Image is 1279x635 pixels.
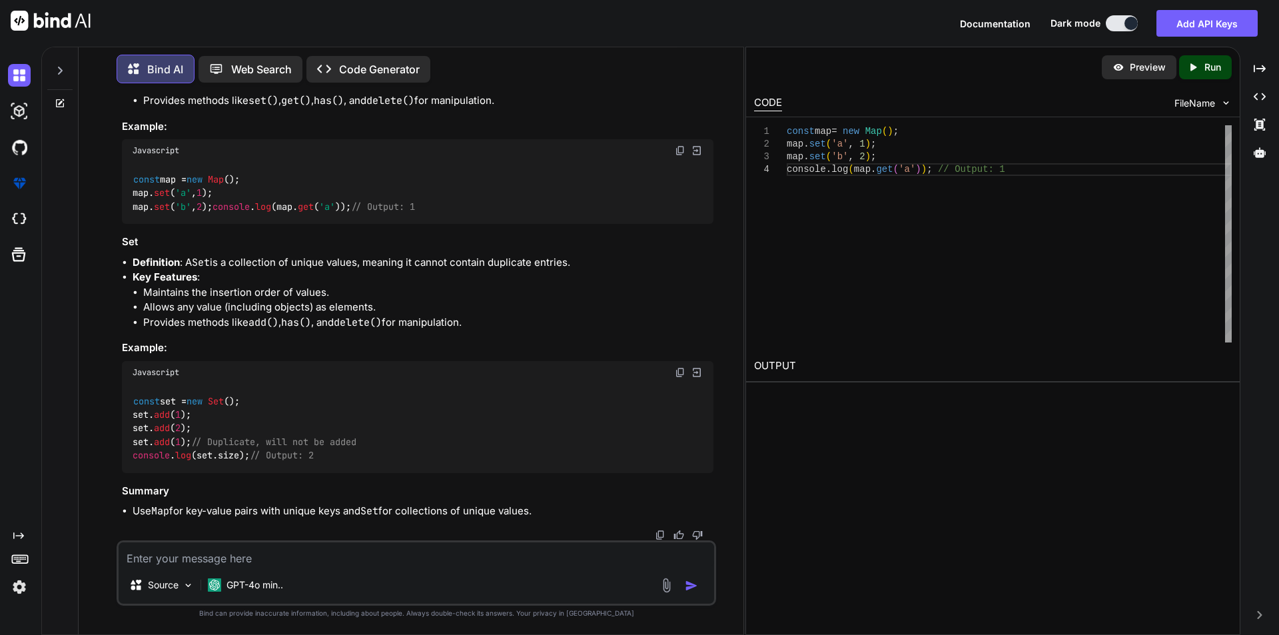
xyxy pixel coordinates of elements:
[1112,61,1124,73] img: preview
[360,504,378,518] code: Set
[248,316,278,329] code: add()
[351,201,415,213] span: // Output: 1
[803,151,809,162] span: .
[809,151,825,162] span: set
[187,395,203,407] span: new
[175,436,181,448] span: 1
[865,126,881,137] span: Map
[11,11,91,31] img: Bind AI
[339,61,420,77] p: Code Generator
[8,576,31,598] img: settings
[848,139,853,149] span: ,
[183,580,194,591] img: Pick Models
[226,578,283,592] p: GPT-4o min..
[1130,61,1166,74] p: Preview
[192,256,210,269] code: Set
[248,94,278,107] code: set()
[1220,97,1232,109] img: chevron down
[871,151,876,162] span: ;
[213,201,250,213] span: console
[871,139,876,149] span: ;
[250,450,314,462] span: // Output: 2
[151,504,169,518] code: Map
[133,255,713,271] li: : A is a collection of unique values, meaning it cannot contain duplicate entries.
[133,173,416,214] code: map = (); map. ( , ); map. ( , ); . (map. ( ));
[859,139,865,149] span: 1
[831,126,837,137] span: =
[960,17,1031,31] button: Documentation
[143,285,713,301] li: Maintains the insertion order of values.
[148,578,179,592] p: Source
[143,315,713,330] li: Provides methods like , , and for manipulation.
[133,256,180,269] strong: Definition
[133,450,170,462] span: console
[208,173,224,185] span: Map
[675,145,685,156] img: copy
[938,164,1005,175] span: // Output: 1
[281,94,311,107] code: get()
[882,126,887,137] span: (
[218,450,239,462] span: size
[675,367,685,378] img: copy
[334,316,382,329] code: delete()
[1051,17,1100,30] span: Dark mode
[133,173,160,185] span: const
[117,608,716,618] p: Bind can provide inaccurate information, including about people. Always double-check its answers....
[175,450,191,462] span: log
[8,136,31,159] img: githubDark
[154,422,170,434] span: add
[754,95,782,111] div: CODE
[231,61,292,77] p: Web Search
[825,139,831,149] span: (
[1204,61,1221,74] p: Run
[175,422,181,434] span: 2
[848,164,853,175] span: (
[154,436,170,448] span: add
[147,61,183,77] p: Bind AI
[853,164,870,175] span: map
[825,151,831,162] span: (
[825,164,831,175] span: .
[960,18,1031,29] span: Documentation
[8,208,31,231] img: cloudideIcon
[1156,10,1258,37] button: Add API Keys
[915,164,921,175] span: )
[133,394,356,462] code: set = (); set. ( ); set. ( ); set. ( ); . (set. );
[754,163,769,176] div: 4
[921,164,926,175] span: )
[197,187,202,199] span: 1
[175,201,191,213] span: 'b'
[143,300,713,315] li: Allows any value (including objects) as elements.
[746,350,1240,382] h2: OUTPUT
[685,579,698,592] img: icon
[133,145,179,156] span: Javascript
[787,139,803,149] span: map
[655,530,665,540] img: copy
[133,367,179,378] span: Javascript
[8,64,31,87] img: darkChat
[809,139,825,149] span: set
[659,578,674,593] img: attachment
[865,139,870,149] span: )
[754,138,769,151] div: 2
[8,172,31,195] img: premium
[831,164,848,175] span: log
[175,408,181,420] span: 1
[887,126,893,137] span: )
[298,201,314,213] span: get
[692,530,703,540] img: dislike
[154,187,170,199] span: set
[787,126,815,137] span: const
[187,173,203,185] span: new
[191,436,356,448] span: // Duplicate, will not be added
[143,93,713,109] li: Provides methods like , , , and for manipulation.
[815,126,831,137] span: map
[831,139,848,149] span: 'a'
[122,340,713,356] h3: Example:
[8,100,31,123] img: darkAi-studio
[122,119,713,135] h3: Example:
[366,94,414,107] code: delete()
[133,270,713,330] li: :
[831,151,848,162] span: 'b'
[208,578,221,592] img: GPT-4o mini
